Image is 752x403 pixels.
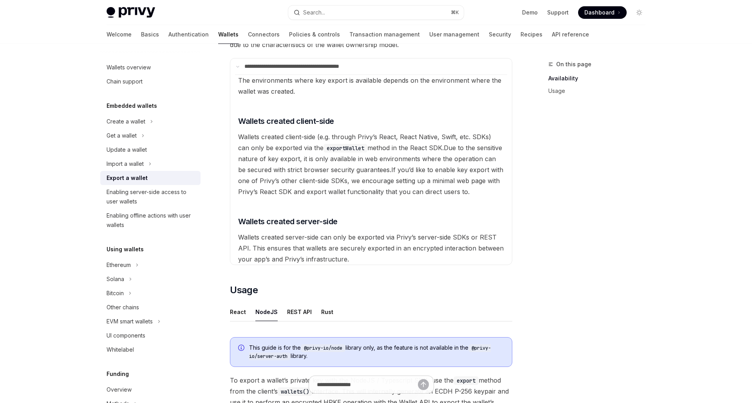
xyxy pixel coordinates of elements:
[107,345,134,354] div: Whitelabel
[100,258,201,272] button: Toggle Ethereum section
[230,303,246,321] div: React
[100,286,201,300] button: Toggle Bitcoin section
[100,114,201,129] button: Toggle Create a wallet section
[238,233,504,263] span: Wallets created server-side can only be exported via Privy’s server-side SDKs or REST API. This e...
[100,60,201,74] a: Wallets overview
[107,260,131,270] div: Ethereum
[521,25,542,44] a: Recipes
[107,77,143,86] div: Chain support
[418,379,429,390] button: Send message
[100,300,201,314] a: Other chains
[107,211,196,230] div: Enabling offline actions with user wallets
[100,171,201,185] a: Export a wallet
[100,209,201,232] a: Enabling offline actions with user wallets
[556,60,591,69] span: On this page
[107,63,151,72] div: Wallets overview
[584,9,615,16] span: Dashboard
[489,25,511,44] a: Security
[100,129,201,143] button: Toggle Get a wallet section
[321,303,333,321] div: Rust
[429,25,479,44] a: User management
[141,25,159,44] a: Basics
[107,385,132,394] div: Overview
[349,25,420,44] a: Transaction management
[288,5,464,20] button: Open search
[107,289,124,298] div: Bitcoin
[100,185,201,209] a: Enabling server-side access to user wallets
[255,303,278,321] div: NodeJS
[289,25,340,44] a: Policies & controls
[248,25,280,44] a: Connectors
[100,143,201,157] a: Update a wallet
[238,345,246,352] svg: Info
[100,314,201,329] button: Toggle EVM smart wallets section
[552,25,589,44] a: API reference
[107,317,153,326] div: EVM smart wallets
[324,144,367,152] code: exportWallet
[249,344,491,360] code: @privy-io/server-auth
[100,329,201,343] a: UI components
[548,85,652,97] a: Usage
[107,7,155,18] img: light logo
[287,303,312,321] div: REST API
[100,343,201,357] a: Whitelabel
[107,25,132,44] a: Welcome
[578,6,627,19] a: Dashboard
[107,117,145,126] div: Create a wallet
[100,157,201,171] button: Toggle Import a wallet section
[218,25,239,44] a: Wallets
[238,144,502,174] span: Due to the sensitive nature of key export, it is only available in web environments where the ope...
[238,166,503,196] span: If you’d like to enable key export with one of Privy’s other client-side SDKs, we encourage setti...
[107,303,139,312] div: Other chains
[522,9,538,16] a: Demo
[107,101,157,111] h5: Embedded wallets
[548,72,652,85] a: Availability
[107,159,144,169] div: Import a wallet
[100,74,201,89] a: Chain support
[238,216,338,227] span: Wallets created server-side
[317,376,418,393] input: Ask a question...
[238,116,334,127] span: Wallets created client-side
[107,331,145,340] div: UI components
[107,131,137,140] div: Get a wallet
[633,6,645,19] button: Toggle dark mode
[100,272,201,286] button: Toggle Solana section
[303,8,325,17] div: Search...
[107,145,147,154] div: Update a wallet
[451,9,459,16] span: ⌘ K
[301,344,345,352] code: @privy-io/node
[230,284,258,296] span: Usage
[168,25,209,44] a: Authentication
[107,369,129,379] h5: Funding
[107,173,148,183] div: Export a wallet
[100,383,201,397] a: Overview
[107,274,124,284] div: Solana
[547,9,569,16] a: Support
[107,187,196,206] div: Enabling server-side access to user wallets
[238,133,491,152] span: Wallets created client-side (e.g. through Privy’s React, React Native, Swift, etc. SDKs) can only...
[107,245,144,254] h5: Using wallets
[249,344,504,360] span: This guide is for the library only, as the feature is not available in the library.
[238,76,501,95] span: The environments where key export is available depends on the environment where the wallet was cr...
